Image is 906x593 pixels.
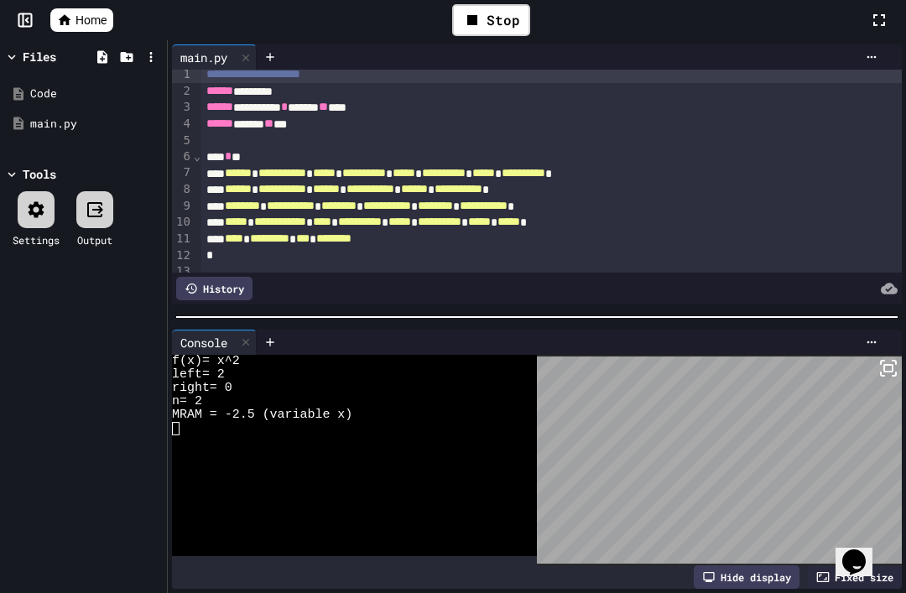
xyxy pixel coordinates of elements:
div: main.py [172,49,236,66]
div: Hide display [694,565,799,589]
span: right= 0 [172,382,232,395]
div: Tools [23,165,56,183]
div: Files [23,48,56,65]
div: Stop [452,4,530,36]
div: 4 [172,116,193,133]
div: 13 [172,263,193,279]
div: 5 [172,133,193,148]
div: Fixed size [808,565,902,589]
span: f(x)= x^2 [172,355,240,368]
div: 6 [172,148,193,165]
div: 12 [172,247,193,263]
div: 2 [172,83,193,100]
span: n= 2 [172,395,202,408]
div: 11 [172,231,193,247]
span: Home [75,12,107,29]
a: Home [50,8,113,32]
div: 10 [172,214,193,231]
span: MRAM = -2.5 (variable x) [172,408,352,422]
iframe: chat widget [836,526,889,576]
div: main.py [172,44,257,70]
div: Settings [13,232,60,247]
div: main.py [30,116,161,133]
span: left= 2 [172,368,225,382]
div: Console [172,334,236,351]
div: 9 [172,198,193,215]
div: Console [172,330,257,355]
div: Output [77,232,112,247]
span: Fold line [193,149,201,163]
div: History [176,277,253,300]
div: 7 [172,164,193,181]
div: Code [30,86,161,102]
div: 3 [172,99,193,116]
div: 1 [172,66,193,83]
div: 8 [172,181,193,198]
